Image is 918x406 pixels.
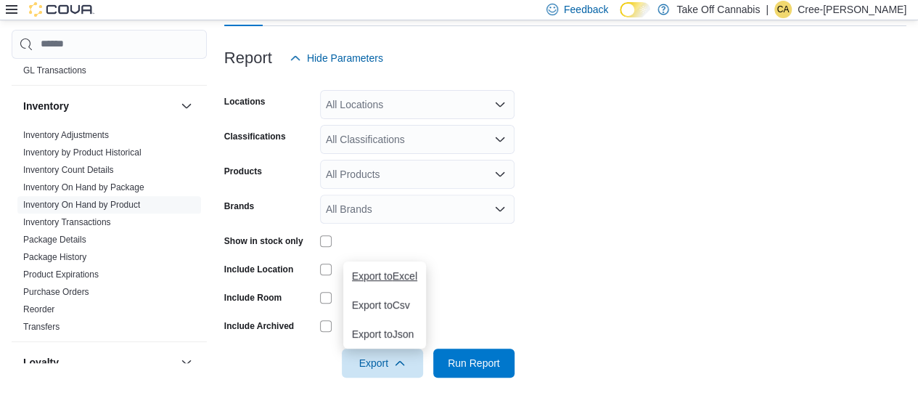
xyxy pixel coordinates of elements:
span: Export [351,349,414,378]
a: Package History [23,252,86,262]
p: Take Off Cannabis [676,1,760,18]
a: Product Expirations [23,269,99,280]
button: Export [342,349,423,378]
div: Finance [12,44,207,85]
div: Inventory [12,126,207,341]
label: Show in stock only [224,235,303,247]
button: Inventory [178,97,195,115]
span: Package History [23,251,86,263]
label: Include Location [224,264,293,275]
span: Export to Json [352,328,417,340]
a: Package Details [23,235,86,245]
button: Open list of options [494,99,506,110]
h3: Report [224,49,272,67]
h3: Loyalty [23,355,59,370]
button: Export toExcel [343,261,426,291]
button: Open list of options [494,134,506,145]
span: Inventory On Hand by Product [23,199,140,211]
button: Loyalty [23,355,175,370]
label: Products [224,166,262,177]
a: GL Transactions [23,65,86,76]
span: Transfers [23,321,60,333]
h3: Inventory [23,99,69,113]
button: Inventory [23,99,175,113]
span: Reorder [23,304,54,315]
p: | [766,1,769,18]
a: Inventory Count Details [23,165,114,175]
a: Reorder [23,304,54,314]
img: Cova [29,2,94,17]
span: Dark Mode [620,17,620,18]
button: Export toJson [343,320,426,349]
a: Purchase Orders [23,287,89,297]
span: Run Report [448,356,500,370]
p: Cree-[PERSON_NAME] [798,1,906,18]
button: Hide Parameters [284,44,389,73]
a: Inventory Transactions [23,217,111,227]
a: Transfers [23,322,60,332]
label: Locations [224,96,266,107]
span: Export to Excel [352,270,417,282]
button: Loyalty [178,354,195,371]
button: Export toCsv [343,291,426,320]
a: Inventory On Hand by Product [23,200,140,210]
label: Classifications [224,131,286,142]
span: Feedback [564,2,608,17]
span: Inventory Transactions [23,216,111,228]
span: GL Transactions [23,65,86,76]
span: Inventory Adjustments [23,129,109,141]
a: Inventory Adjustments [23,130,109,140]
span: Export to Csv [352,299,417,311]
a: Inventory by Product Historical [23,147,142,158]
button: Open list of options [494,169,506,180]
span: Product Expirations [23,269,99,280]
div: Cree-Ann Perrin [774,1,792,18]
input: Dark Mode [620,2,650,17]
a: Inventory On Hand by Package [23,182,144,192]
label: Include Archived [224,320,294,332]
span: Hide Parameters [307,51,383,65]
label: Include Room [224,292,282,304]
button: Open list of options [494,203,506,215]
span: Purchase Orders [23,286,89,298]
button: Run Report [433,349,515,378]
span: Inventory Count Details [23,164,114,176]
span: CA [777,1,790,18]
label: Brands [224,200,254,212]
span: Inventory On Hand by Package [23,182,144,193]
